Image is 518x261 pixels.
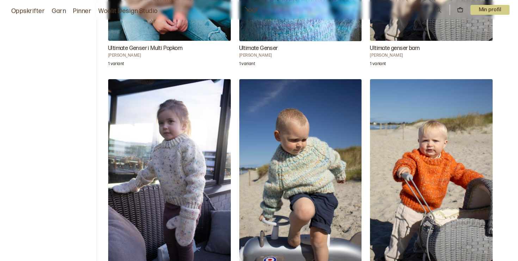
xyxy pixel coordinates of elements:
h3: Ultimate genser barn [370,44,493,53]
h3: Ultimate Genser [239,44,362,53]
p: 1 variant [239,61,255,68]
a: Woolit Design Studio [98,6,158,16]
a: Pinner [73,6,91,16]
h4: [PERSON_NAME] [239,53,362,58]
h4: [PERSON_NAME] [108,53,231,58]
a: Garn [52,6,66,16]
h3: Ultimate Genser i Multi Popkorn [108,44,231,53]
h4: [PERSON_NAME] [370,53,493,58]
a: Oppskrifter [11,6,45,16]
button: User dropdown [470,5,510,15]
a: Woolit [245,7,259,13]
p: 1 variant [108,61,124,68]
p: 1 variant [370,61,386,68]
p: Min profil [470,5,510,15]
